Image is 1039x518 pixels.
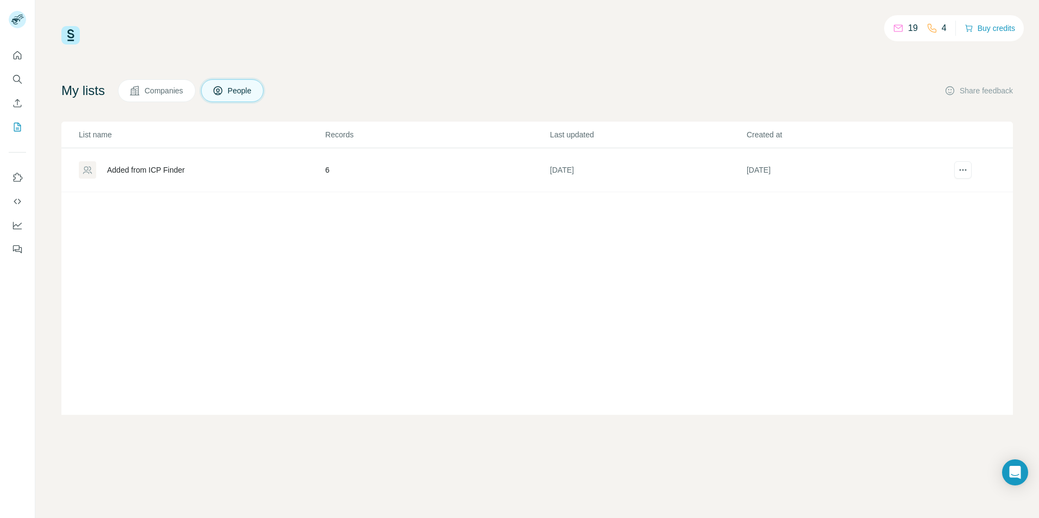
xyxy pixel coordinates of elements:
[79,129,324,140] p: List name
[107,165,185,175] div: Added from ICP Finder
[944,85,1013,96] button: Share feedback
[9,216,26,235] button: Dashboard
[549,148,746,192] td: [DATE]
[9,117,26,137] button: My lists
[908,22,918,35] p: 19
[228,85,253,96] span: People
[61,26,80,45] img: Surfe Logo
[965,21,1015,36] button: Buy credits
[954,161,972,179] button: actions
[9,70,26,89] button: Search
[746,148,943,192] td: [DATE]
[942,22,947,35] p: 4
[9,192,26,211] button: Use Surfe API
[9,93,26,113] button: Enrich CSV
[326,129,549,140] p: Records
[9,239,26,259] button: Feedback
[145,85,184,96] span: Companies
[1002,459,1028,485] div: Open Intercom Messenger
[61,82,105,99] h4: My lists
[9,46,26,65] button: Quick start
[747,129,942,140] p: Created at
[550,129,746,140] p: Last updated
[325,148,550,192] td: 6
[9,168,26,187] button: Use Surfe on LinkedIn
